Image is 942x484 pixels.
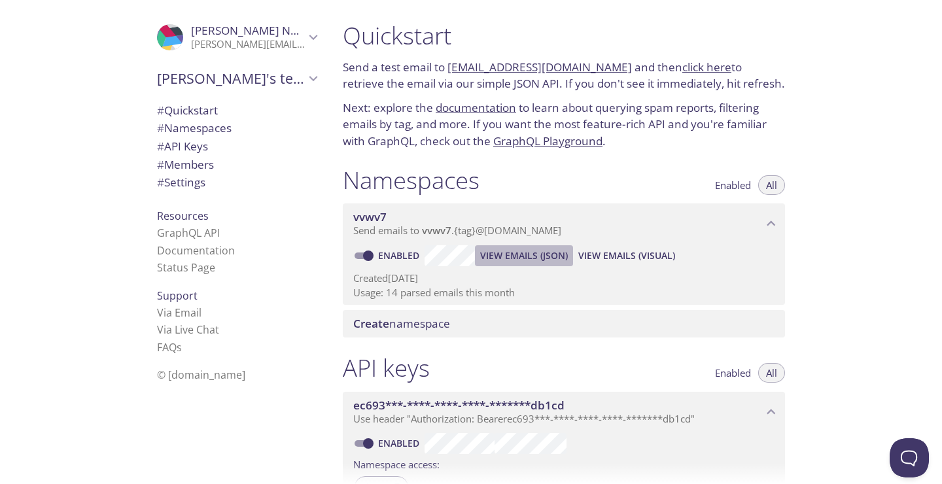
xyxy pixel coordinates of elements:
[147,119,327,137] div: Namespaces
[343,203,785,244] div: vvwv7 namespace
[422,224,451,237] span: vvwv7
[157,103,218,118] span: Quickstart
[343,99,785,150] p: Next: explore the to learn about querying spam reports, filtering emails by tag, and more. If you...
[157,157,164,172] span: #
[157,139,208,154] span: API Keys
[157,157,214,172] span: Members
[376,437,425,449] a: Enabled
[157,139,164,154] span: #
[480,248,568,264] span: View Emails (JSON)
[147,101,327,120] div: Quickstart
[191,23,307,38] span: [PERSON_NAME] Neto
[343,310,785,337] div: Create namespace
[578,248,675,264] span: View Emails (Visual)
[157,69,305,88] span: [PERSON_NAME]'s team
[353,316,450,331] span: namespace
[157,120,232,135] span: Namespaces
[376,249,425,262] a: Enabled
[177,340,182,354] span: s
[157,226,220,240] a: GraphQL API
[353,271,775,285] p: Created [DATE]
[353,224,561,237] span: Send emails to . {tag} @[DOMAIN_NAME]
[147,61,327,95] div: Ana's team
[353,454,440,473] label: Namespace access:
[147,16,327,59] div: Ana Neto
[707,175,759,195] button: Enabled
[157,175,164,190] span: #
[343,21,785,50] h1: Quickstart
[147,156,327,174] div: Members
[447,60,632,75] a: [EMAIL_ADDRESS][DOMAIN_NAME]
[343,165,480,195] h1: Namespaces
[758,175,785,195] button: All
[157,368,245,382] span: © [DOMAIN_NAME]
[147,173,327,192] div: Team Settings
[436,100,516,115] a: documentation
[157,103,164,118] span: #
[157,120,164,135] span: #
[157,209,209,223] span: Resources
[890,438,929,477] iframe: Help Scout Beacon - Open
[758,363,785,383] button: All
[475,245,573,266] button: View Emails (JSON)
[157,305,201,320] a: Via Email
[157,322,219,337] a: Via Live Chat
[353,209,387,224] span: vvwv7
[343,59,785,92] p: Send a test email to and then to retrieve the email via our simple JSON API. If you don't see it ...
[343,353,430,383] h1: API keys
[147,137,327,156] div: API Keys
[682,60,731,75] a: click here
[157,340,182,354] a: FAQ
[191,38,305,51] p: [PERSON_NAME][EMAIL_ADDRESS][PERSON_NAME][DOMAIN_NAME]
[157,288,198,303] span: Support
[493,133,602,148] a: GraphQL Playground
[157,243,235,258] a: Documentation
[573,245,680,266] button: View Emails (Visual)
[353,316,389,331] span: Create
[707,363,759,383] button: Enabled
[353,286,775,300] p: Usage: 14 parsed emails this month
[157,175,205,190] span: Settings
[157,260,215,275] a: Status Page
